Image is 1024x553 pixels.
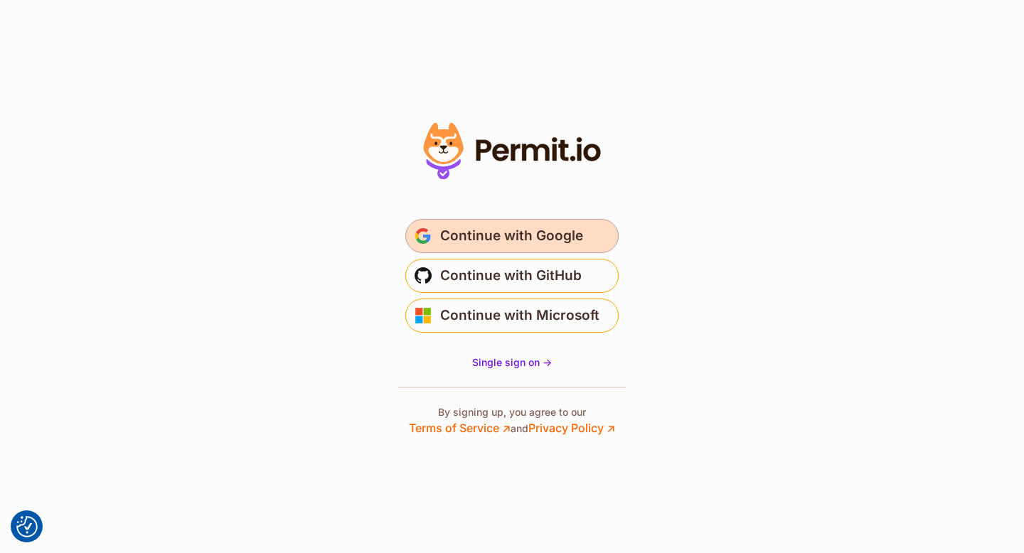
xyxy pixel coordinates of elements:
a: Privacy Policy ↗ [528,421,615,435]
button: Continue with Microsoft [405,299,619,333]
button: Continue with Google [405,219,619,253]
a: Single sign on -> [472,355,552,370]
span: Continue with Google [440,225,583,247]
span: Single sign on -> [472,356,552,368]
p: By signing up, you agree to our and [409,405,615,436]
span: Continue with GitHub [440,264,582,287]
button: Consent Preferences [16,516,38,537]
button: Continue with GitHub [405,259,619,293]
img: Revisit consent button [16,516,38,537]
span: Continue with Microsoft [440,304,599,327]
a: Terms of Service ↗ [409,421,511,435]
